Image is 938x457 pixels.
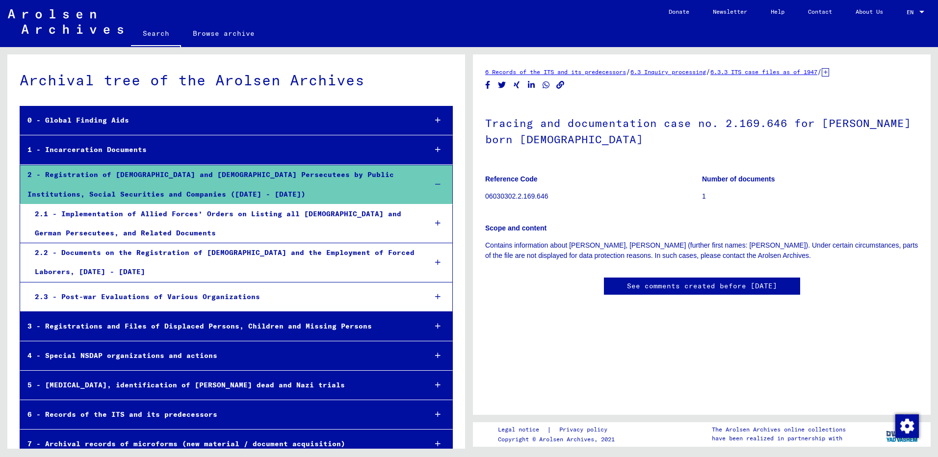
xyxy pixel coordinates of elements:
div: 2 - Registration of [DEMOGRAPHIC_DATA] and [DEMOGRAPHIC_DATA] Persecutees by Public Institutions,... [20,165,419,203]
a: 6 Records of the ITS and its predecessors [485,68,626,76]
button: Copy link [555,79,566,91]
div: 3 - Registrations and Files of Displaced Persons, Children and Missing Persons [20,317,419,336]
div: 6 - Records of the ITS and its predecessors [20,405,419,424]
span: / [626,67,630,76]
a: 6.3 Inquiry processing [630,68,706,76]
mat-select-trigger: EN [907,8,913,16]
button: Share on Twitter [497,79,507,91]
a: Privacy policy [551,425,619,435]
p: 06030302.2.169.646 [485,191,702,202]
div: 2.2 - Documents on the Registration of [DEMOGRAPHIC_DATA] and the Employment of Forced Laborers, ... [27,243,419,281]
img: Arolsen_neg.svg [8,9,123,34]
div: 0 - Global Finding Aids [20,111,419,130]
b: Number of documents [702,175,775,183]
a: 6.3.3 ITS case files as of 1947 [710,68,817,76]
div: 1 - Incarceration Documents [20,140,419,159]
p: Contains information about [PERSON_NAME], [PERSON_NAME] (further first names: [PERSON_NAME]). Und... [485,240,918,261]
div: Archival tree of the Arolsen Archives [20,69,453,91]
div: 2.1 - Implementation of Allied Forces’ Orders on Listing all [DEMOGRAPHIC_DATA] and German Persec... [27,204,419,243]
img: Zustimmung ändern [895,414,919,438]
a: See comments created before [DATE] [627,281,777,291]
a: Browse archive [181,22,266,45]
button: Share on LinkedIn [526,79,537,91]
p: have been realized in partnership with [712,434,846,443]
div: 2.3 - Post-war Evaluations of Various Organizations [27,287,419,306]
p: The Arolsen Archives online collections [712,425,846,434]
button: Share on Facebook [483,79,493,91]
a: Legal notice [498,425,547,435]
b: Reference Code [485,175,538,183]
button: Share on WhatsApp [541,79,551,91]
h1: Tracing and documentation case no. 2.169.646 for [PERSON_NAME] born [DEMOGRAPHIC_DATA] [485,101,918,160]
a: Search [131,22,181,47]
div: | [498,425,619,435]
div: Zustimmung ändern [895,414,918,437]
button: Share on Xing [512,79,522,91]
div: 4 - Special NSDAP organizations and actions [20,346,419,365]
p: 1 [702,191,918,202]
span: / [817,67,822,76]
img: yv_logo.png [884,422,921,446]
p: Copyright © Arolsen Archives, 2021 [498,435,619,444]
div: 5 - [MEDICAL_DATA], identification of [PERSON_NAME] dead and Nazi trials [20,376,419,395]
div: 7 - Archival records of microforms (new material / document acquisition) [20,434,419,454]
span: / [706,67,710,76]
b: Scope and content [485,224,547,232]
